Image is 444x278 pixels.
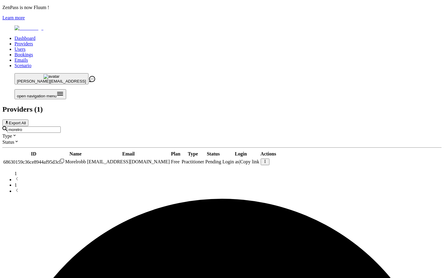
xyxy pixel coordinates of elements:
[17,79,86,83] span: [PERSON_NAME][EMAIL_ADDRESS]
[14,182,442,188] li: pagination item 1 active
[14,63,31,68] a: Scenario
[3,151,64,157] th: ID
[14,36,35,41] a: Dashboard
[171,151,181,157] th: Plan
[2,139,442,145] div: Status
[2,15,25,20] a: Learn more
[205,151,221,157] th: Status
[17,94,56,98] span: open navigation menu
[87,159,170,164] span: [EMAIL_ADDRESS][DOMAIN_NAME]
[171,159,179,164] span: Free
[43,74,60,79] img: avatar
[2,171,442,194] nav: pagination navigation
[65,151,86,157] th: Name
[14,171,17,176] span: 1
[14,47,25,52] a: Users
[14,41,33,46] a: Providers
[14,176,442,182] li: previous page button
[222,159,239,164] span: Login as
[87,151,170,157] th: Email
[182,159,204,164] span: pending
[260,151,277,157] th: Actions
[7,126,61,133] input: Search by email or name
[205,159,221,165] div: Pending
[14,89,66,99] button: Open menu
[181,151,204,157] th: Type
[2,133,442,139] div: Type
[14,52,33,57] a: Bookings
[14,25,43,31] img: Fluum Logo
[14,73,88,84] button: avatar[PERSON_NAME][EMAIL_ADDRESS]
[2,5,442,10] p: ZenPass is now Fluum !
[240,159,259,164] span: Copy link
[222,159,259,165] div: |
[2,105,442,113] h2: Providers ( 1 )
[2,119,28,126] button: Export All
[222,151,259,157] th: Login
[14,188,442,194] li: next page button
[65,159,86,164] span: Morelrobb
[3,159,64,165] div: Click to copy
[14,57,28,63] a: Emails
